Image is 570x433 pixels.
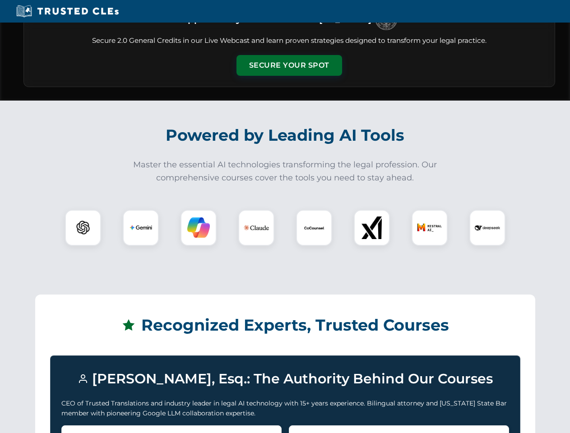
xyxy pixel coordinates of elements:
[61,398,509,419] p: CEO of Trusted Translations and industry leader in legal AI technology with 15+ years experience....
[238,210,274,246] div: Claude
[123,210,159,246] div: Gemini
[50,309,520,341] h2: Recognized Experts, Trusted Courses
[181,210,217,246] div: Copilot
[296,210,332,246] div: CoCounsel
[70,215,96,241] img: ChatGPT Logo
[475,215,500,240] img: DeepSeek Logo
[14,5,121,18] img: Trusted CLEs
[361,216,383,239] img: xAI Logo
[65,210,101,246] div: ChatGPT
[236,55,342,76] button: Secure Your Spot
[417,215,442,240] img: Mistral AI Logo
[187,216,210,239] img: Copilot Logo
[354,210,390,246] div: xAI
[469,210,505,246] div: DeepSeek
[61,367,509,391] h3: [PERSON_NAME], Esq.: The Authority Behind Our Courses
[35,120,535,151] h2: Powered by Leading AI Tools
[127,158,443,184] p: Master the essential AI technologies transforming the legal profession. Our comprehensive courses...
[412,210,448,246] div: Mistral AI
[303,216,325,239] img: CoCounsel Logo
[244,215,269,240] img: Claude Logo
[35,36,544,46] p: Secure 2.0 General Credits in our Live Webcast and learn proven strategies designed to transform ...
[130,216,152,239] img: Gemini Logo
